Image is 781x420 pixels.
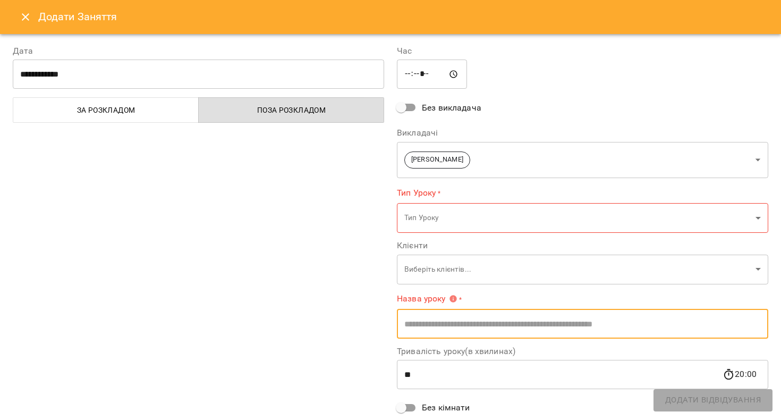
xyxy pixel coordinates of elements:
[397,241,768,250] label: Клієнти
[397,187,768,199] label: Тип Уроку
[404,213,751,223] p: Тип Уроку
[20,104,192,116] span: За розкладом
[397,254,768,284] div: Виберіть клієнтів...
[13,4,38,30] button: Close
[397,347,768,356] label: Тривалість уроку(в хвилинах)
[397,129,768,137] label: Викладачі
[205,104,378,116] span: Поза розкладом
[198,97,384,123] button: Поза розкладом
[397,203,768,233] div: Тип Уроку
[397,47,768,55] label: Час
[422,401,470,414] span: Без кімнати
[13,47,384,55] label: Дата
[397,141,768,178] div: [PERSON_NAME]
[422,102,481,114] span: Без викладача
[397,295,457,303] span: Назва уроку
[38,9,768,25] h6: Додати Заняття
[449,295,457,303] svg: Вкажіть назву уроку або виберіть клієнтів
[405,155,470,165] span: [PERSON_NAME]
[404,264,751,275] p: Виберіть клієнтів...
[13,97,199,123] button: За розкладом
